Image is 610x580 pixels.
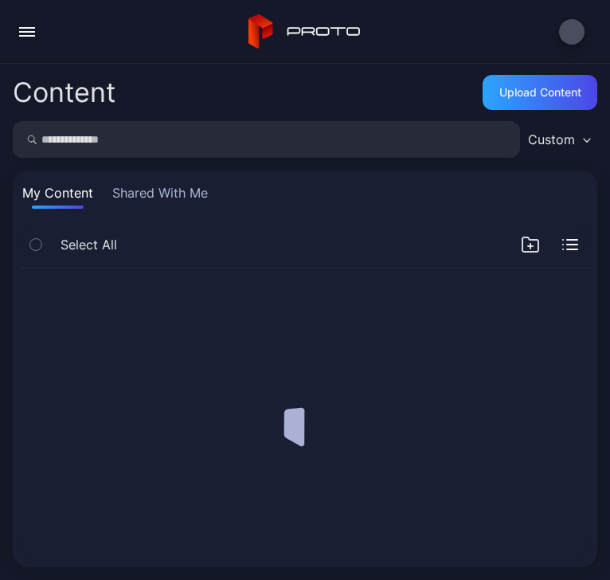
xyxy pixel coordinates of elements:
[13,79,115,106] div: Content
[528,131,575,147] div: Custom
[61,235,117,254] span: Select All
[483,75,597,110] button: Upload Content
[19,183,96,209] button: My Content
[520,121,597,158] button: Custom
[109,183,211,209] button: Shared With Me
[499,86,581,99] div: Upload Content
